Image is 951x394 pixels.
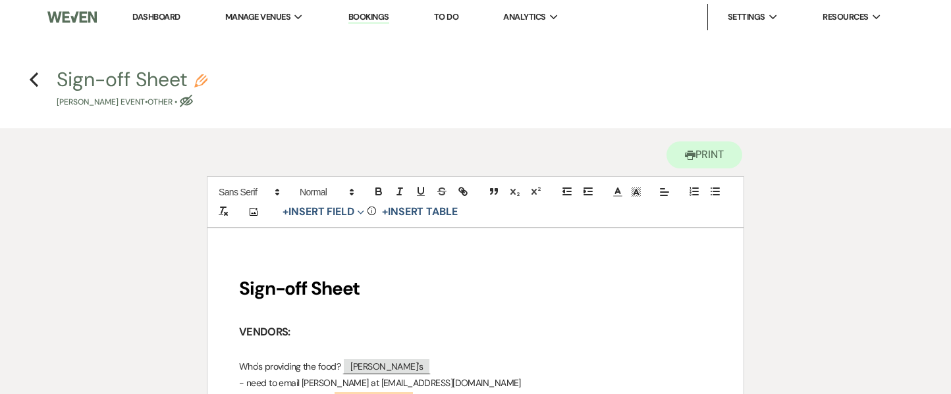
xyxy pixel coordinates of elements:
button: Print [666,141,742,168]
span: Settings [728,11,765,24]
span: [PERSON_NAME]'s [342,358,431,374]
span: + [283,207,288,217]
p: - need to email [PERSON_NAME] at [EMAIL_ADDRESS][DOMAIN_NAME] [239,375,712,391]
p: Who's providing the food? [239,358,712,375]
span: Text Background Color [627,184,645,200]
a: Dashboard [132,11,180,22]
button: +Insert Table [377,204,462,220]
span: Resources [823,11,868,24]
span: Text Color [609,184,627,200]
a: To Do [434,11,458,22]
span: Header Formats [294,184,358,200]
span: Manage Venues [225,11,290,24]
span: + [382,207,388,217]
span: Analytics [503,11,545,24]
p: [PERSON_NAME] Event • Other • [57,96,207,109]
a: Bookings [348,11,389,24]
span: Alignment [655,184,674,200]
button: Sign-off Sheet[PERSON_NAME] Event•Other • [57,70,207,109]
img: Weven Logo [47,3,97,31]
strong: VENDORS: [239,325,290,339]
button: Insert Field [278,204,369,220]
strong: Sign-off Sheet [239,276,360,301]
